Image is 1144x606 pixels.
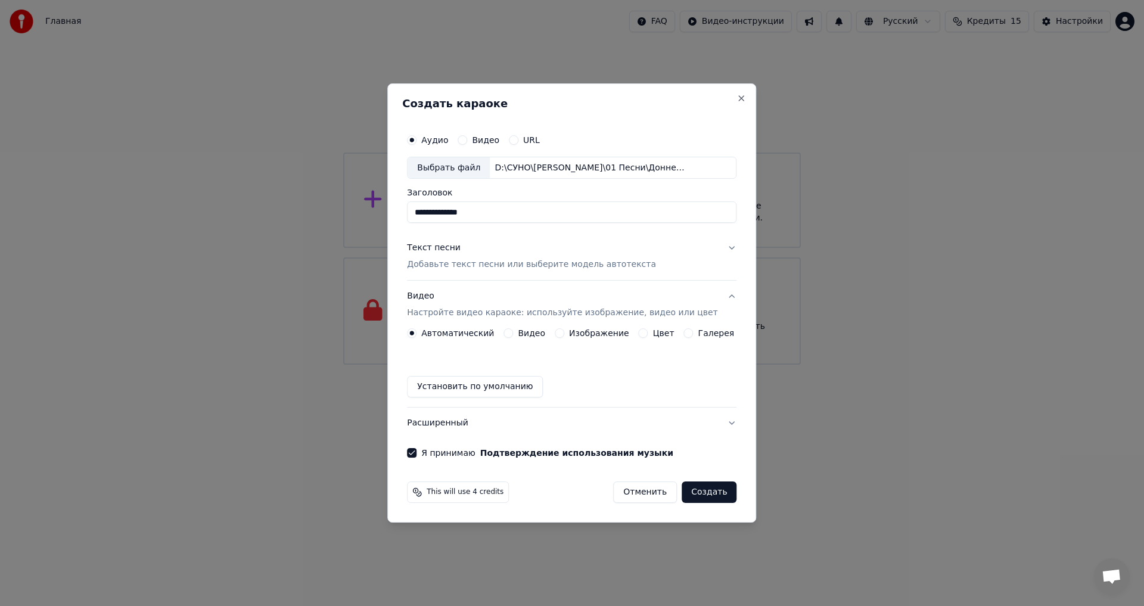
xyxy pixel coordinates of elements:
button: Отменить [613,481,677,503]
label: Изображение [569,329,629,337]
label: Видео [472,136,499,144]
div: Видео [407,291,717,319]
label: Видео [518,329,545,337]
button: Я принимаю [480,449,673,457]
button: ВидеоНастройте видео караоке: используйте изображение, видео или цвет [407,281,736,329]
label: Галерея [698,329,735,337]
h2: Создать караоке [402,98,741,109]
div: Выбрать файл [408,157,490,179]
button: Текст песниДобавьте текст песни или выберите модель автотекста [407,233,736,281]
label: Заголовок [407,189,736,197]
div: Текст песни [407,243,461,254]
span: This will use 4 credits [427,487,503,497]
p: Добавьте текст песни или выберите модель автотекста [407,259,656,271]
button: Расширенный [407,408,736,439]
button: Установить по умолчанию [407,376,543,397]
label: URL [523,136,540,144]
label: Цвет [653,329,674,337]
button: Создать [682,481,736,503]
p: Настройте видео караоке: используйте изображение, видео или цвет [407,307,717,319]
label: Я принимаю [421,449,673,457]
div: D:\СУНО\[PERSON_NAME]\01 Песни\Доннер. ШабонО.mp3 [490,162,692,174]
label: Аудио [421,136,448,144]
label: Автоматический [421,329,494,337]
div: ВидеоНастройте видео караоке: используйте изображение, видео или цвет [407,328,736,407]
